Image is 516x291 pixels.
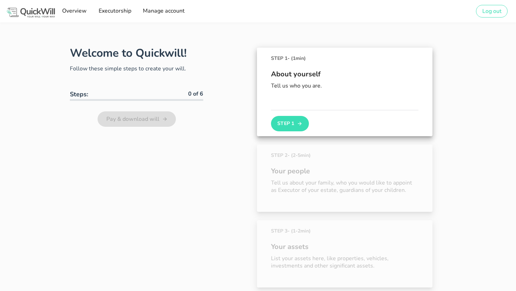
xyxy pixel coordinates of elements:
[287,152,311,159] span: - (2-5min)
[60,4,89,18] a: Overview
[271,255,418,270] p: List your assets here, like properties, vehicles, investments and other significant assets.
[6,7,56,19] img: Logo
[476,5,508,18] button: Log out
[96,4,133,18] a: Executorship
[143,7,185,15] span: Manage account
[271,82,418,90] p: Tell us who you are.
[287,55,306,62] span: - (1min)
[271,179,418,194] p: Tell us about your family, who you would like to appoint as Executor of your estate, guardians of...
[188,90,203,98] b: 0 of 6
[287,228,311,234] span: - (1-2min)
[98,7,131,15] span: Executorship
[271,55,306,62] span: STEP 1
[271,116,309,131] button: Step 1
[271,69,418,79] span: About yourself
[271,152,311,159] span: STEP 2
[271,242,418,252] span: Your assets
[70,90,88,98] b: Steps:
[482,7,502,15] span: Log out
[70,46,187,61] h1: Welcome to Quickwill!
[271,227,311,235] span: STEP 3
[62,7,87,15] span: Overview
[70,64,203,73] p: Follow these simple steps to create your will.
[271,166,418,176] span: Your people
[140,4,187,18] a: Manage account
